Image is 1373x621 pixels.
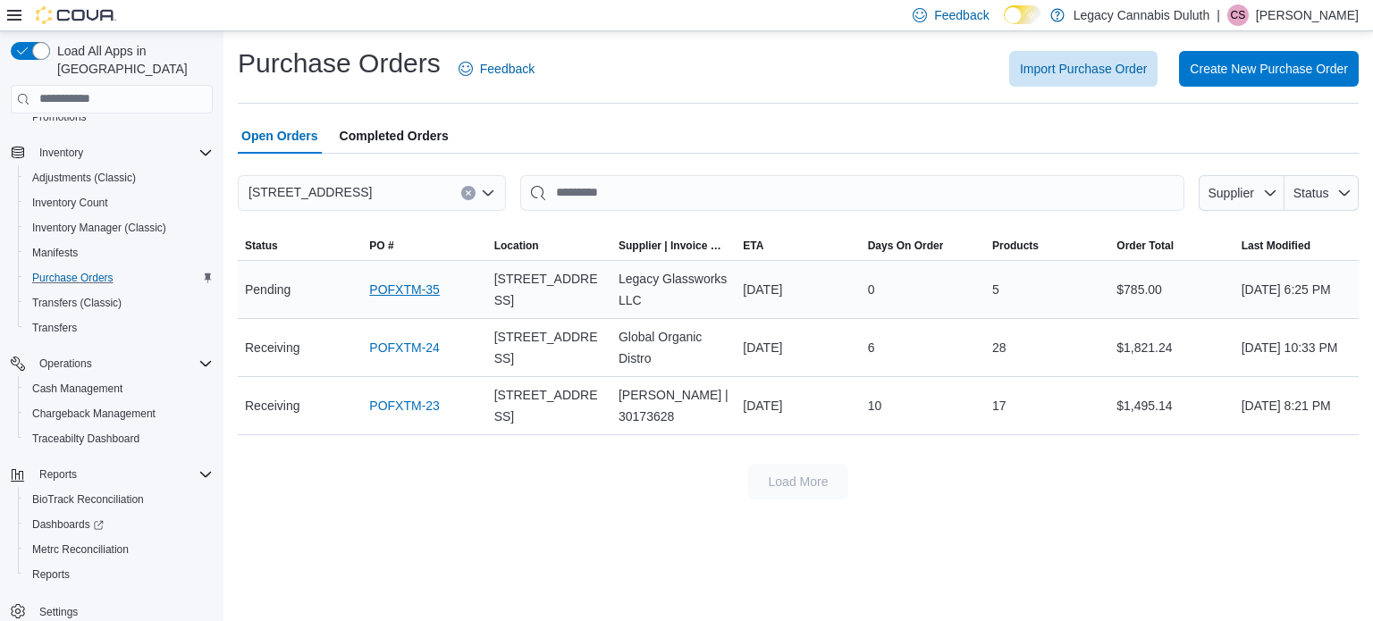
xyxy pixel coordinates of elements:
span: Transfers [25,317,213,339]
span: Settings [39,605,78,619]
a: Inventory Count [25,192,115,214]
button: Order Total [1109,231,1234,260]
a: Cash Management [25,378,130,399]
div: Location [494,239,539,253]
span: Import Purchase Order [1020,60,1147,78]
span: Chargeback Management [32,407,156,421]
span: Manifests [32,246,78,260]
a: Manifests [25,242,85,264]
span: Reports [32,464,213,485]
span: Operations [39,357,92,371]
span: 6 [868,337,875,358]
p: | [1217,4,1220,26]
span: Cash Management [25,378,213,399]
a: Feedback [451,51,542,87]
span: Promotions [25,106,213,128]
button: Clear input [461,186,476,200]
span: Status [245,239,278,253]
span: Open Orders [241,118,318,154]
button: Chargeback Management [18,401,220,426]
span: 17 [992,395,1007,416]
button: Location [487,231,611,260]
span: Supplier [1209,186,1254,200]
span: Receiving [245,395,299,416]
button: Status [1285,175,1359,211]
input: This is a search bar. After typing your query, hit enter to filter the results lower in the page. [520,175,1184,211]
span: ETA [743,239,763,253]
button: Supplier [1199,175,1285,211]
div: Global Organic Distro [611,319,736,376]
span: BioTrack Reconciliation [32,492,144,507]
span: Load All Apps in [GEOGRAPHIC_DATA] [50,42,213,78]
img: Cova [36,6,116,24]
div: $1,495.14 [1109,388,1234,424]
span: 0 [868,279,875,300]
a: Chargeback Management [25,403,163,424]
div: [PERSON_NAME] | 30173628 [611,377,736,434]
button: Operations [32,353,99,374]
span: Inventory [39,146,83,160]
button: Products [985,231,1109,260]
button: Cash Management [18,376,220,401]
span: PO # [369,239,393,253]
span: Adjustments (Classic) [25,167,213,189]
p: [PERSON_NAME] [1256,4,1359,26]
span: Reports [25,564,213,585]
span: Inventory [32,142,213,164]
span: BioTrack Reconciliation [25,489,213,510]
span: Feedback [480,60,535,78]
div: Legacy Glassworks LLC [611,261,736,318]
button: Open list of options [481,186,495,200]
button: Operations [4,351,220,376]
span: Receiving [245,337,299,358]
button: Reports [32,464,84,485]
a: BioTrack Reconciliation [25,489,151,510]
button: Reports [18,562,220,587]
button: Adjustments (Classic) [18,165,220,190]
span: [STREET_ADDRESS] [248,181,372,203]
span: Feedback [934,6,989,24]
a: POFXTM-23 [369,395,440,416]
button: Last Modified [1234,231,1359,260]
span: Inventory Manager (Classic) [25,217,213,239]
a: Dashboards [25,514,111,535]
span: Dashboards [32,517,104,532]
button: Traceabilty Dashboard [18,426,220,451]
div: [DATE] [736,330,860,365]
button: Transfers (Classic) [18,290,220,315]
span: Products [992,239,1039,253]
span: Operations [32,353,213,374]
span: Completed Orders [340,118,449,154]
span: 28 [992,337,1007,358]
div: Calvin Stuart [1227,4,1249,26]
button: Transfers [18,315,220,340]
span: Reports [39,467,77,482]
button: Purchase Orders [18,265,220,290]
span: Metrc Reconciliation [32,542,129,557]
a: Traceabilty Dashboard [25,428,147,449]
span: 5 [992,279,999,300]
span: CS [1231,4,1246,26]
span: Inventory Count [25,192,213,214]
span: 10 [868,395,882,416]
a: Transfers [25,317,84,339]
button: PO # [362,231,486,260]
div: [DATE] [736,388,860,424]
a: Inventory Manager (Classic) [25,217,173,239]
div: [DATE] [736,272,860,307]
button: Manifests [18,240,220,265]
button: Inventory [4,140,220,165]
a: POFXTM-24 [369,337,440,358]
div: [DATE] 6:25 PM [1234,272,1359,307]
span: [STREET_ADDRESS] [494,384,604,427]
button: Inventory Count [18,190,220,215]
button: Reports [4,462,220,487]
span: Adjustments (Classic) [32,171,136,185]
button: Promotions [18,105,220,130]
span: Load More [769,473,829,491]
a: Adjustments (Classic) [25,167,143,189]
span: Promotions [32,110,87,124]
span: [STREET_ADDRESS] [494,268,604,311]
span: Pending [245,279,291,300]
